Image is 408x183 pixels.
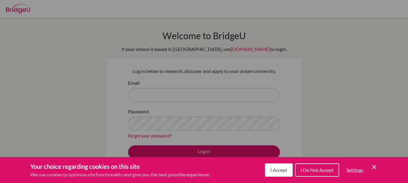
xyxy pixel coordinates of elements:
[270,167,287,173] span: I Accept
[30,162,210,171] h3: Your choice regarding cookies on this site
[295,163,339,177] button: I Do Not Accept
[342,164,368,176] button: Settings
[371,163,378,171] button: Save and close
[346,167,363,173] span: Settings
[265,163,293,177] button: I Accept
[300,167,334,173] span: I Do Not Accept
[30,171,210,178] p: We use cookies to optimise site functionality and give you the best possible experience.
